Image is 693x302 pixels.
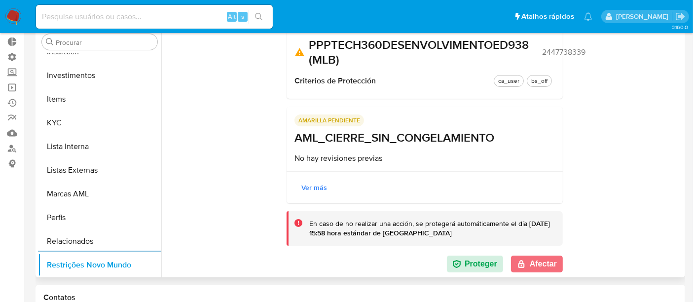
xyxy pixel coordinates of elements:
[675,11,686,22] a: Sair
[38,158,161,182] button: Listas Externas
[38,182,161,206] button: Marcas AML
[38,111,161,135] button: KYC
[521,11,574,22] span: Atalhos rápidos
[616,12,672,21] p: alexandra.macedo@mercadolivre.com
[584,12,592,21] a: Notificações
[38,229,161,253] button: Relacionados
[241,12,244,21] span: s
[36,10,273,23] input: Pesquise usuários ou casos...
[228,12,236,21] span: Alt
[38,135,161,158] button: Lista Interna
[38,87,161,111] button: Items
[38,64,161,87] button: Investimentos
[46,38,54,46] button: Procurar
[672,23,688,31] span: 3.160.0
[56,38,153,47] input: Procurar
[38,206,161,229] button: Perfis
[38,253,161,277] button: Restrições Novo Mundo
[249,10,269,24] button: search-icon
